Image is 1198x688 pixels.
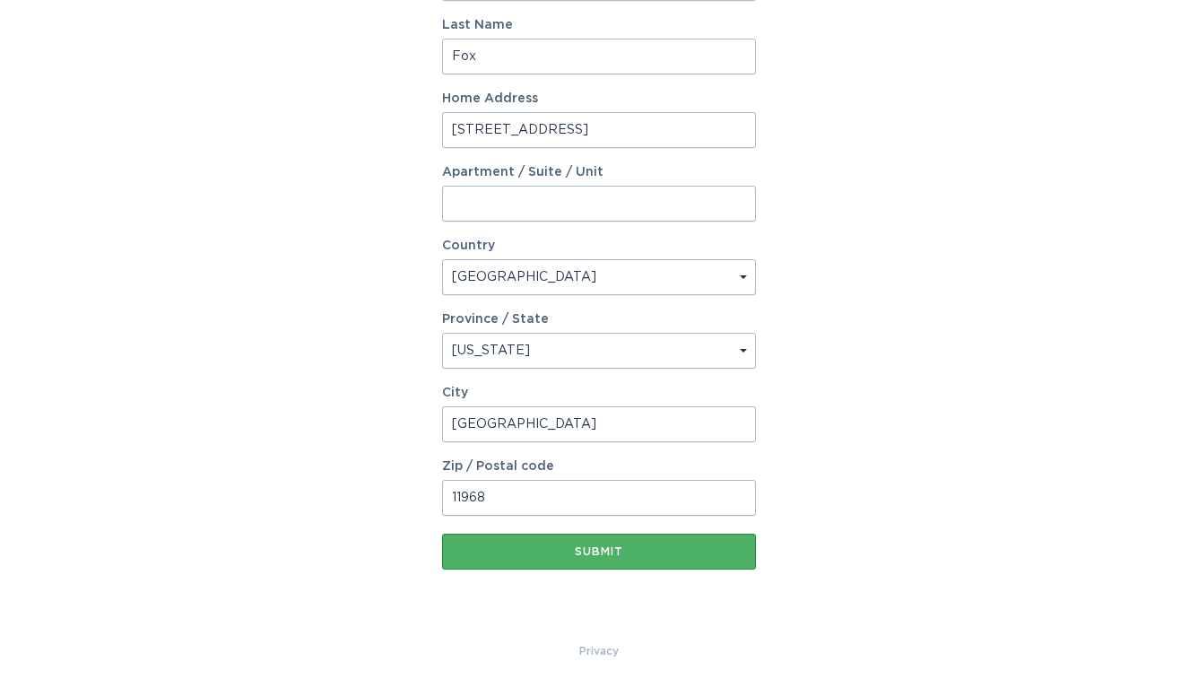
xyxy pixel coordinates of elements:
label: Province / State [442,313,549,326]
button: Submit [442,534,756,570]
div: Submit [451,546,747,557]
label: City [442,387,756,399]
label: Apartment / Suite / Unit [442,166,756,179]
a: Privacy Policy & Terms of Use [579,641,619,661]
label: Home Address [442,92,756,105]
label: Country [442,239,495,252]
label: Last Name [442,19,756,31]
label: Zip / Postal code [442,460,756,473]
